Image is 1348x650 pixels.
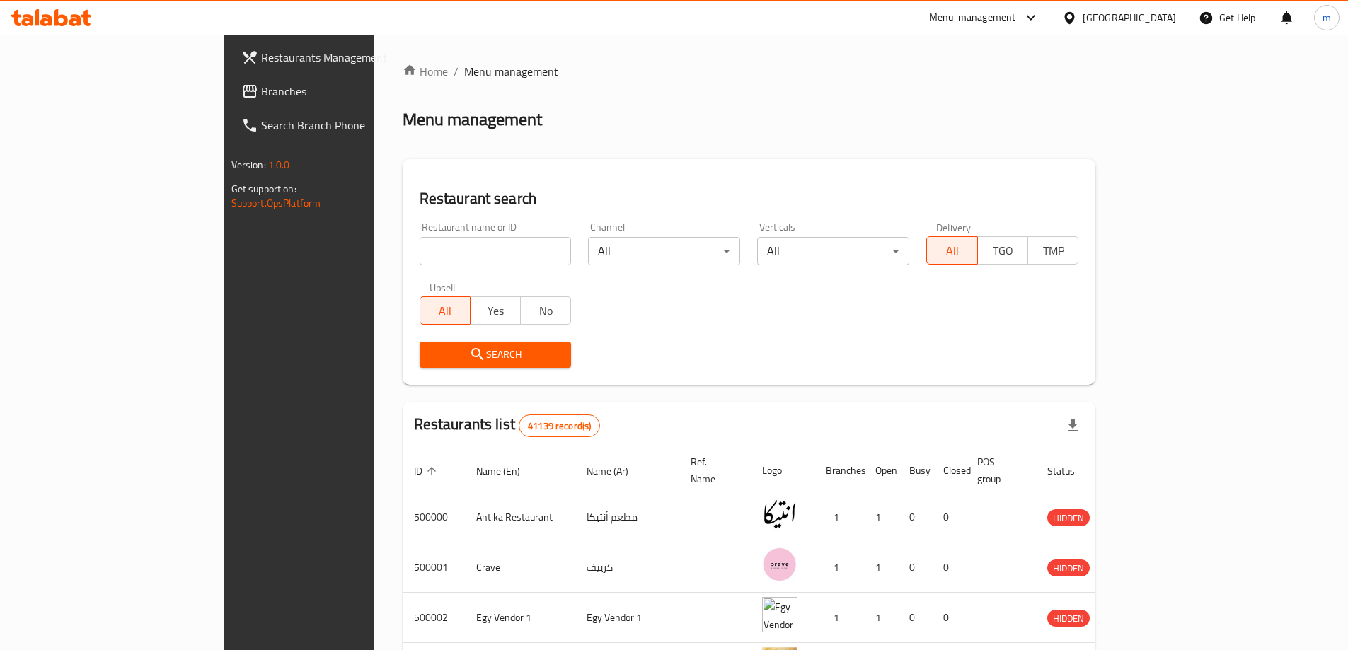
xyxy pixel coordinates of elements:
a: Search Branch Phone [230,108,449,142]
td: 1 [814,492,864,542]
button: All [926,236,977,265]
td: 0 [898,593,932,643]
span: 41139 record(s) [519,419,599,433]
span: HIDDEN [1047,610,1090,627]
span: Menu management [464,63,558,80]
input: Search for restaurant name or ID.. [420,237,572,265]
div: All [588,237,740,265]
h2: Menu management [403,108,542,131]
a: Branches [230,74,449,108]
span: TGO [984,240,1022,261]
img: Egy Vendor 1 [762,597,797,632]
span: Restaurants Management [261,49,438,66]
div: Total records count [519,414,600,437]
h2: Restaurant search [420,188,1079,209]
td: 0 [932,542,966,593]
li: / [454,63,459,80]
span: Status [1047,463,1093,480]
td: مطعم أنتيكا [575,492,679,542]
img: Crave [762,547,797,582]
div: All [757,237,909,265]
div: Menu-management [929,9,1016,26]
td: كرييف [575,542,679,593]
a: Restaurants Management [230,40,449,74]
span: ID [414,463,441,480]
td: Antika Restaurant [465,492,575,542]
img: Antika Restaurant [762,497,797,532]
span: Name (En) [476,463,538,480]
button: All [420,296,471,325]
span: No [526,301,565,321]
td: 1 [864,492,898,542]
span: Version: [231,156,266,174]
td: 0 [932,492,966,542]
th: Branches [814,449,864,492]
th: Busy [898,449,932,492]
td: 0 [898,492,932,542]
span: m [1323,10,1331,25]
h2: Restaurants list [414,414,601,437]
span: 1.0.0 [268,156,290,174]
th: Open [864,449,898,492]
div: HIDDEN [1047,610,1090,627]
td: 1 [864,542,898,593]
nav: breadcrumb [403,63,1096,80]
div: HIDDEN [1047,509,1090,526]
span: Ref. Name [691,453,734,487]
td: 1 [814,593,864,643]
td: Crave [465,542,575,593]
th: Closed [932,449,966,492]
span: Get support on: [231,180,296,198]
td: 1 [814,542,864,593]
span: HIDDEN [1047,510,1090,526]
span: Search [431,346,560,364]
button: TGO [977,236,1028,265]
button: TMP [1027,236,1078,265]
span: All [933,240,972,261]
span: POS group [977,453,1019,487]
td: 0 [898,542,932,593]
div: [GEOGRAPHIC_DATA] [1083,10,1176,25]
td: 0 [932,593,966,643]
button: No [520,296,571,325]
span: All [426,301,465,321]
button: Yes [470,296,521,325]
button: Search [420,342,572,368]
span: TMP [1034,240,1073,261]
th: Logo [751,449,814,492]
span: HIDDEN [1047,560,1090,576]
span: Search Branch Phone [261,117,438,134]
div: Export file [1056,409,1090,443]
span: Branches [261,83,438,100]
td: Egy Vendor 1 [465,593,575,643]
span: Name (Ar) [587,463,647,480]
a: Support.OpsPlatform [231,194,321,212]
label: Upsell [430,282,456,292]
td: Egy Vendor 1 [575,593,679,643]
label: Delivery [936,222,972,232]
td: 1 [864,593,898,643]
span: Yes [476,301,515,321]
